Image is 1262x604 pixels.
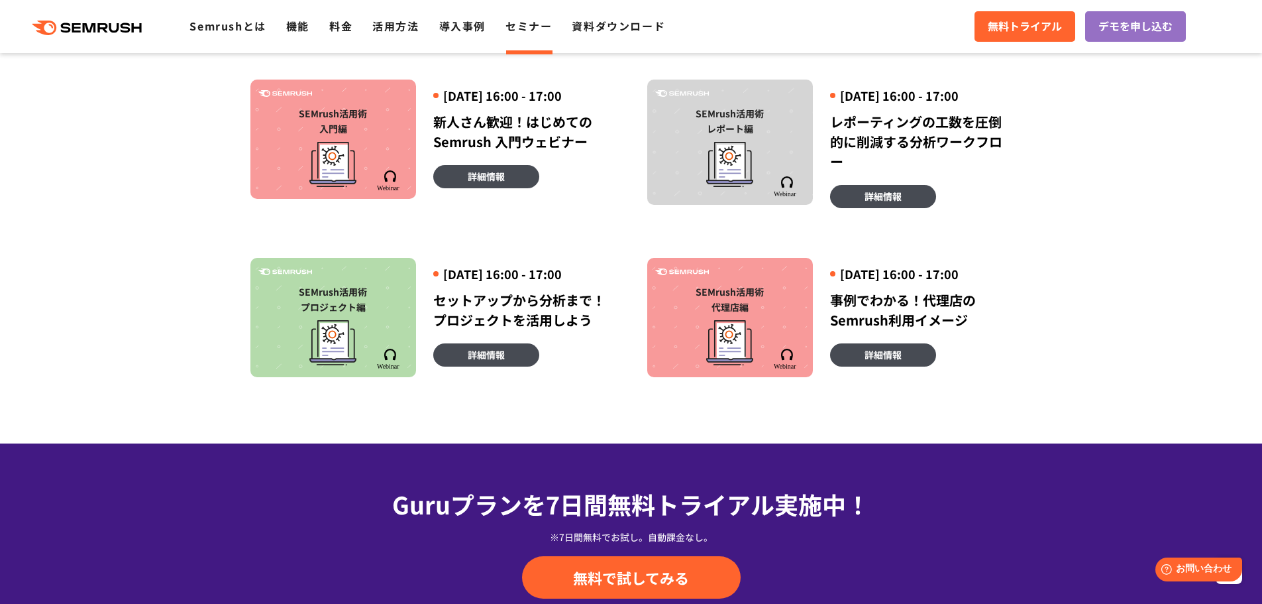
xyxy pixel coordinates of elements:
[376,170,403,191] img: Semrush
[830,290,1012,330] div: 事例でわかる！代理店のSemrush利用イメージ
[1144,552,1247,589] iframe: Help widget launcher
[865,347,902,362] span: 詳細情報
[974,11,1075,42] a: 無料トライアル
[655,90,709,97] img: Semrush
[830,88,1012,104] div: [DATE] 16:00 - 17:00
[433,165,539,188] a: 詳細情報
[258,269,312,276] img: Semrush
[468,169,505,184] span: 詳細情報
[1098,18,1173,35] span: デモを申し込む
[1085,11,1186,42] a: デモを申し込む
[258,90,312,97] img: Semrush
[257,284,409,315] div: SEMrush活用術 プロジェクト編
[433,343,539,367] a: 詳細情報
[572,18,665,34] a: 資料ダウンロード
[505,18,552,34] a: セミナー
[439,18,486,34] a: 導入事例
[284,486,979,522] div: Guruプランを7日間
[284,530,979,544] div: ※7日間無料でお試し。自動課金なし。
[655,269,709,276] img: Semrush
[607,487,870,521] span: 無料トライアル実施中！
[573,568,689,587] span: 無料で試してみる
[468,347,505,362] span: 詳細情報
[286,18,309,34] a: 機能
[830,266,1012,282] div: [DATE] 16:00 - 17:00
[433,290,615,330] div: セットアップから分析まで！プロジェクトを活用しよう
[773,176,800,197] img: Semrush
[329,18,352,34] a: 料金
[865,189,902,204] span: 詳細情報
[830,185,936,208] a: 詳細情報
[433,88,615,104] div: [DATE] 16:00 - 17:00
[433,112,615,152] div: 新人さん歓迎！はじめてのSemrush 入門ウェビナー
[654,106,806,137] div: SEMrush活用術 レポート編
[830,343,936,367] a: 詳細情報
[654,284,806,315] div: SEMrush活用術 代理店編
[433,266,615,282] div: [DATE] 16:00 - 17:00
[372,18,419,34] a: 活用方法
[189,18,266,34] a: Semrushとは
[773,349,800,369] img: Semrush
[376,349,403,369] img: Semrush
[830,112,1012,172] div: レポーティングの工数を圧倒的に削減する分析ワークフロー
[988,18,1062,35] span: 無料トライアル
[522,556,741,599] a: 無料で試してみる
[257,106,409,137] div: SEMrush活用術 入門編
